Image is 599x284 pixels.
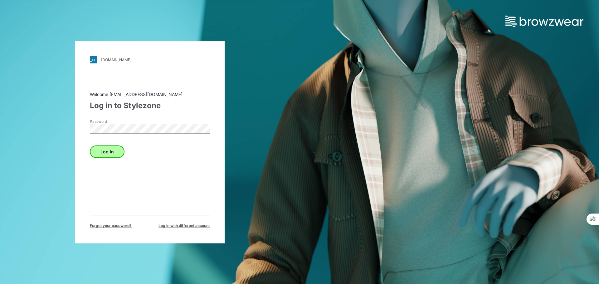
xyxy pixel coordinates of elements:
div: Log in to Stylezone [90,100,210,111]
label: Password [90,118,134,124]
span: Forget your password? [90,223,132,228]
div: Welcome [EMAIL_ADDRESS][DOMAIN_NAME] [90,91,210,97]
div: [DOMAIN_NAME] [101,57,131,62]
a: [DOMAIN_NAME] [90,56,210,63]
img: stylezone-logo.562084cfcfab977791bfbf7441f1a819.svg [90,56,97,63]
span: Log in with different account [158,223,210,228]
button: Log in [90,145,124,158]
img: browzwear-logo.e42bd6dac1945053ebaf764b6aa21510.svg [505,16,583,27]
